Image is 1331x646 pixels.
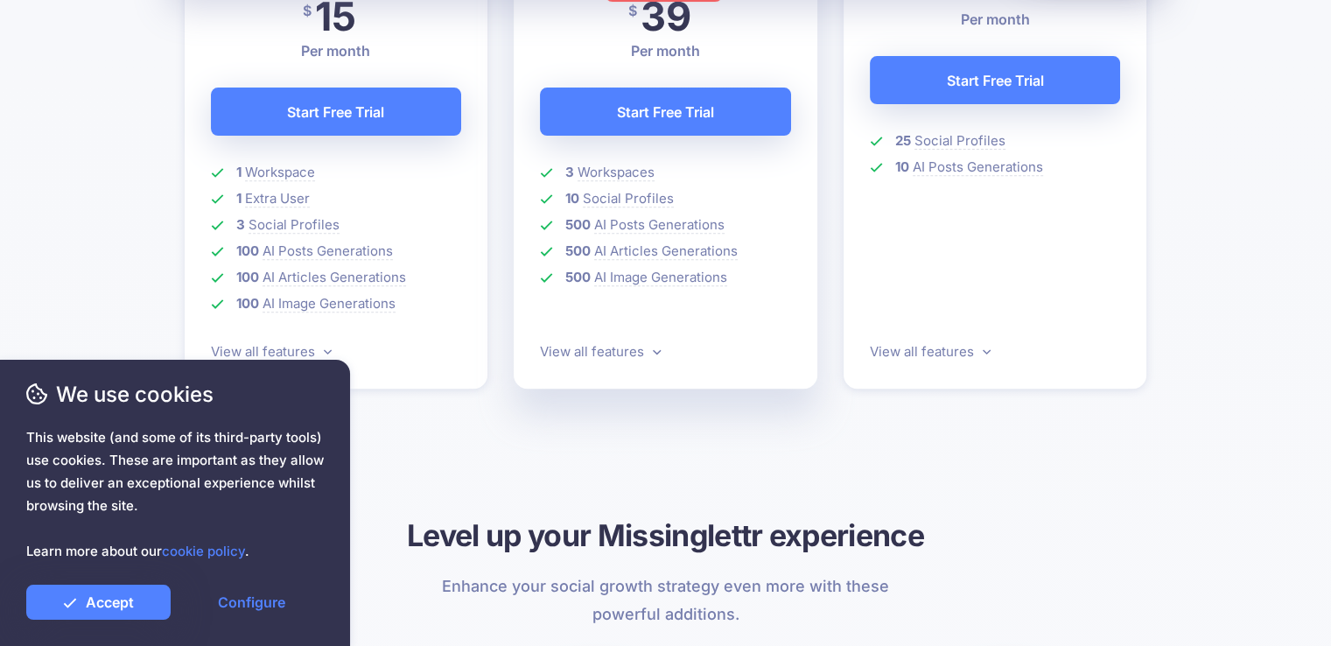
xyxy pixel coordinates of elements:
[895,132,911,149] b: 25
[895,158,909,175] b: 10
[565,269,591,285] b: 500
[431,572,900,628] p: Enhance your social growth strategy even more with these powerful additions.
[870,9,1121,30] p: Per month
[26,585,171,620] a: Accept
[245,164,315,181] span: Workspace
[594,269,727,286] span: AI Image Generations
[211,343,332,360] a: View all features
[26,379,324,410] span: We use cookies
[540,343,661,360] a: View all features
[914,132,1005,150] span: Social Profiles
[870,56,1121,104] a: Start Free Trial
[263,295,396,312] span: AI Image Generations
[565,216,591,233] b: 500
[179,585,324,620] a: Configure
[236,164,242,180] b: 1
[236,216,245,233] b: 3
[245,190,310,207] span: Extra User
[236,295,259,312] b: 100
[236,190,242,207] b: 1
[249,216,340,234] span: Social Profiles
[26,426,324,563] span: This website (and some of its third-party tools) use cookies. These are important as they allow u...
[565,164,574,180] b: 3
[211,88,462,136] a: Start Free Trial
[583,190,674,207] span: Social Profiles
[540,88,791,136] a: Start Free Trial
[236,269,259,285] b: 100
[236,242,259,259] b: 100
[185,516,1147,555] h3: Level up your Missinglettr experience
[211,40,462,61] p: Per month
[870,343,991,360] a: View all features
[263,242,393,260] span: AI Posts Generations
[594,216,725,234] span: AI Posts Generations
[594,242,738,260] span: AI Articles Generations
[263,269,406,286] span: AI Articles Generations
[565,242,591,259] b: 500
[565,190,579,207] b: 10
[578,164,655,181] span: Workspaces
[162,543,245,559] a: cookie policy
[540,40,791,61] p: Per month
[913,158,1043,176] span: AI Posts Generations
